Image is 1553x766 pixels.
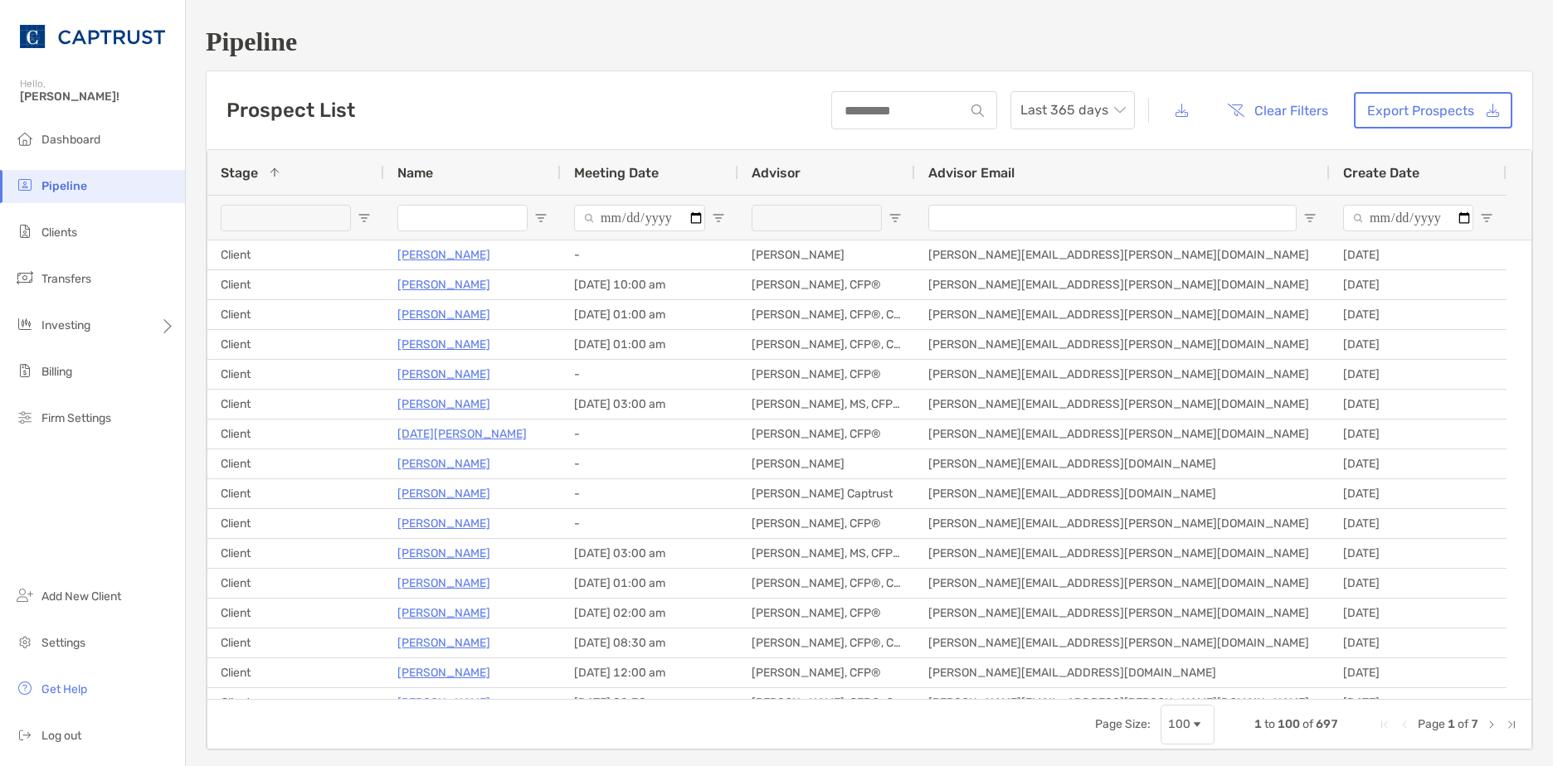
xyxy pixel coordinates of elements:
[1264,717,1275,731] span: to
[207,658,384,687] div: Client
[397,424,527,444] a: [DATE][PERSON_NAME]
[15,221,35,241] img: clients icon
[397,334,490,355] a: [PERSON_NAME]
[915,479,1330,508] div: [PERSON_NAME][EMAIL_ADDRESS][DOMAIN_NAME]
[221,165,258,181] span: Stage
[738,599,915,628] div: [PERSON_NAME], CFP®
[574,205,705,231] input: Meeting Date Filter Input
[1330,569,1507,598] div: [DATE]
[738,628,915,657] div: [PERSON_NAME], CFP®, CPWA®
[41,318,90,332] span: Investing
[915,300,1330,329] div: [PERSON_NAME][EMAIL_ADDRESS][PERSON_NAME][DOMAIN_NAME]
[226,99,355,122] h3: Prospect List
[712,211,725,225] button: Open Filter Menu
[1330,390,1507,419] div: [DATE]
[971,104,984,117] img: input icon
[915,270,1330,299] div: [PERSON_NAME][EMAIL_ADDRESS][PERSON_NAME][DOMAIN_NAME]
[15,725,35,744] img: logout icon
[207,479,384,508] div: Client
[1330,509,1507,538] div: [DATE]
[915,449,1330,478] div: [PERSON_NAME][EMAIL_ADDRESS][DOMAIN_NAME]
[738,419,915,448] div: [PERSON_NAME], CFP®
[41,272,91,286] span: Transfers
[1448,717,1455,731] span: 1
[1398,718,1411,731] div: Previous Page
[738,539,915,568] div: [PERSON_NAME], MS, CFP®
[1330,599,1507,628] div: [DATE]
[1020,92,1125,128] span: Last 365 days
[915,688,1330,717] div: [PERSON_NAME][EMAIL_ADDRESS][PERSON_NAME][DOMAIN_NAME]
[207,539,384,568] div: Client
[1254,717,1262,731] span: 1
[1330,330,1507,359] div: [DATE]
[1485,718,1498,731] div: Next Page
[561,628,738,657] div: [DATE] 08:30 am
[15,268,35,288] img: transfers icon
[397,245,490,265] a: [PERSON_NAME]
[1330,240,1507,269] div: [DATE]
[561,240,738,269] div: -
[1354,92,1512,128] a: Export Prospects
[41,729,81,743] span: Log out
[561,688,738,717] div: [DATE] 08:30 am
[397,483,490,504] a: [PERSON_NAME]
[15,678,35,698] img: get-help icon
[1303,211,1317,225] button: Open Filter Menu
[397,453,490,474] a: [PERSON_NAME]
[1505,718,1518,731] div: Last Page
[1330,449,1507,478] div: [DATE]
[738,330,915,359] div: [PERSON_NAME], CFP®, CFA
[915,360,1330,389] div: [PERSON_NAME][EMAIL_ADDRESS][PERSON_NAME][DOMAIN_NAME]
[1168,717,1190,731] div: 100
[397,573,490,594] p: [PERSON_NAME]
[915,330,1330,359] div: [PERSON_NAME][EMAIL_ADDRESS][PERSON_NAME][DOMAIN_NAME]
[15,407,35,427] img: firm-settings icon
[207,509,384,538] div: Client
[15,585,35,605] img: add_new_client icon
[1330,479,1507,508] div: [DATE]
[207,449,384,478] div: Client
[397,274,490,295] p: [PERSON_NAME]
[397,394,490,415] a: [PERSON_NAME]
[15,632,35,652] img: settings icon
[1330,688,1507,717] div: [DATE]
[1480,211,1493,225] button: Open Filter Menu
[41,225,77,240] span: Clients
[207,419,384,448] div: Client
[738,300,915,329] div: [PERSON_NAME], CFP®, CHFC®
[397,603,490,623] a: [PERSON_NAME]
[20,7,165,66] img: CAPTRUST Logo
[738,270,915,299] div: [PERSON_NAME], CFP®
[15,361,35,381] img: billing icon
[397,662,490,683] p: [PERSON_NAME]
[15,314,35,334] img: investing icon
[41,133,100,147] span: Dashboard
[1330,539,1507,568] div: [DATE]
[561,569,738,598] div: [DATE] 01:00 am
[738,569,915,598] div: [PERSON_NAME], CFP®, CFA
[738,658,915,687] div: [PERSON_NAME], CFP®
[41,589,121,604] span: Add New Client
[207,240,384,269] div: Client
[534,211,548,225] button: Open Filter Menu
[15,175,35,195] img: pipeline icon
[928,205,1297,231] input: Advisor Email Filter Input
[738,360,915,389] div: [PERSON_NAME], CFP®
[41,179,87,193] span: Pipeline
[915,240,1330,269] div: [PERSON_NAME][EMAIL_ADDRESS][PERSON_NAME][DOMAIN_NAME]
[1330,628,1507,657] div: [DATE]
[752,165,801,181] span: Advisor
[1302,717,1313,731] span: of
[207,599,384,628] div: Client
[888,211,902,225] button: Open Filter Menu
[738,449,915,478] div: [PERSON_NAME]
[561,449,738,478] div: -
[41,682,87,696] span: Get Help
[915,539,1330,568] div: [PERSON_NAME][EMAIL_ADDRESS][PERSON_NAME][DOMAIN_NAME]
[41,411,111,425] span: Firm Settings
